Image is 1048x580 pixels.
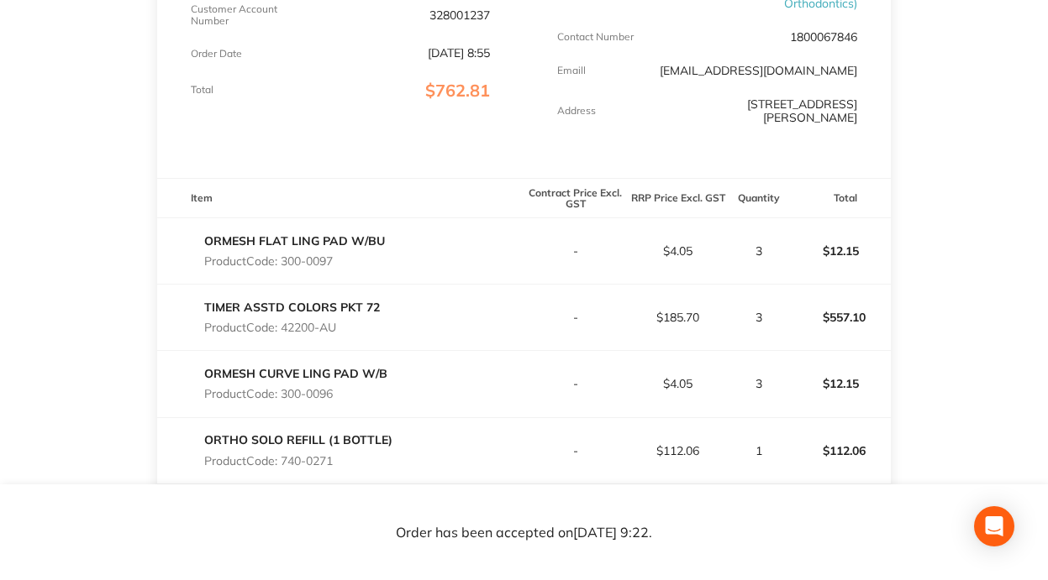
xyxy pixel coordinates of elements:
p: Order Date [191,48,242,60]
p: 328001237 [429,8,490,22]
p: $4.05 [628,244,729,258]
p: 1 [730,444,787,457]
div: Open Intercom Messenger [974,506,1014,546]
p: - [524,311,625,324]
th: Quantity [729,179,788,218]
p: $557.10 [789,297,890,337]
p: Customer Account Number [191,3,291,27]
p: $12.15 [789,231,890,271]
p: - [524,244,625,258]
th: Contract Price Excl. GST [524,179,626,218]
th: Total [788,179,891,218]
p: Product Code: 300-0096 [204,387,387,400]
p: $112.06 [789,431,890,471]
p: 1800067846 [790,30,857,44]
p: Order has been accepted on [DATE] 9:22 . [396,525,652,540]
p: Total [191,84,213,96]
a: ORMESH FLAT LING PAD W/BU [204,233,385,248]
th: RRP Price Excl. GST [627,179,729,218]
p: $112.06 [628,444,729,457]
p: [STREET_ADDRESS][PERSON_NAME] [657,97,857,124]
p: - [524,377,625,390]
p: Product Code: 42200-AU [204,321,380,334]
a: [EMAIL_ADDRESS][DOMAIN_NAME] [660,63,857,78]
p: Address [557,105,596,117]
p: Product Code: 740-0271 [204,454,392,468]
p: $12.15 [789,363,890,404]
p: [DATE] 8:55 [428,46,490,60]
p: 3 [730,244,787,258]
p: 3 [730,311,787,324]
p: - [524,444,625,457]
th: Item [157,179,524,218]
p: $185.70 [628,311,729,324]
span: $762.81 [425,80,490,101]
a: ORMESH CURVE LING PAD W/B [204,366,387,381]
p: Contact Number [557,31,634,43]
a: TIMER ASSTD COLORS PKT 72 [204,300,380,315]
a: ORTHO SOLO REFILL (1 BOTTLE) [204,432,392,447]
p: $4.05 [628,377,729,390]
p: Product Code: 300-0097 [204,254,385,268]
p: 3 [730,377,787,390]
p: Emaill [557,65,586,76]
